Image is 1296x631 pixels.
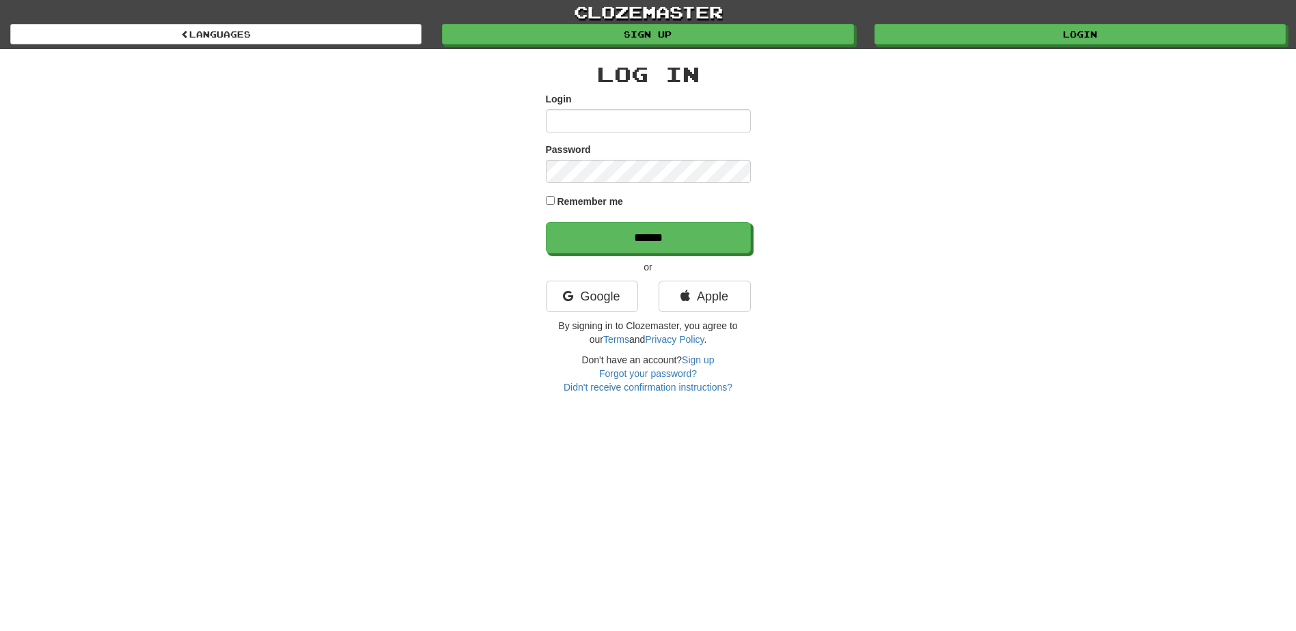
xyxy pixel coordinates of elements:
a: Sign up [682,354,714,365]
p: By signing in to Clozemaster, you agree to our and . [546,319,751,346]
label: Remember me [557,195,623,208]
a: Sign up [442,24,853,44]
a: Privacy Policy [645,334,704,345]
label: Login [546,92,572,106]
h2: Log In [546,63,751,85]
p: or [546,260,751,274]
a: Languages [10,24,422,44]
a: Login [874,24,1286,44]
a: Apple [659,281,751,312]
a: Google [546,281,638,312]
label: Password [546,143,591,156]
a: Terms [603,334,629,345]
div: Don't have an account? [546,353,751,394]
a: Forgot your password? [599,368,697,379]
a: Didn't receive confirmation instructions? [564,382,732,393]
